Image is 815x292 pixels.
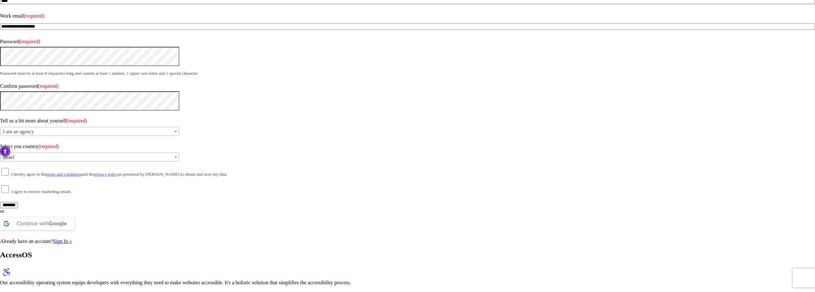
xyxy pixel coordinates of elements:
[38,144,59,149] span: (required)
[53,238,72,244] a: Sign In »
[67,118,87,123] span: (required)
[17,217,67,230] div: Continue with
[94,172,118,177] a: privacy policy
[1,185,9,193] input: I agree to receive marketing emails
[11,189,71,194] small: I agree to receive marketing emails
[11,172,228,177] small: I hereby agree to the and the as presented by [PERSON_NAME] to obtain and store my data.
[24,13,45,19] span: (required)
[20,39,40,44] span: (required)
[38,83,59,89] span: (required)
[0,153,179,162] span: Israel
[1,168,9,176] input: I hereby agree to theterms and conditionsand theprivacy policyas presented by [PERSON_NAME] to ob...
[46,172,82,177] a: terms and conditions
[0,127,179,136] span: I am an agency
[49,221,67,226] b: Google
